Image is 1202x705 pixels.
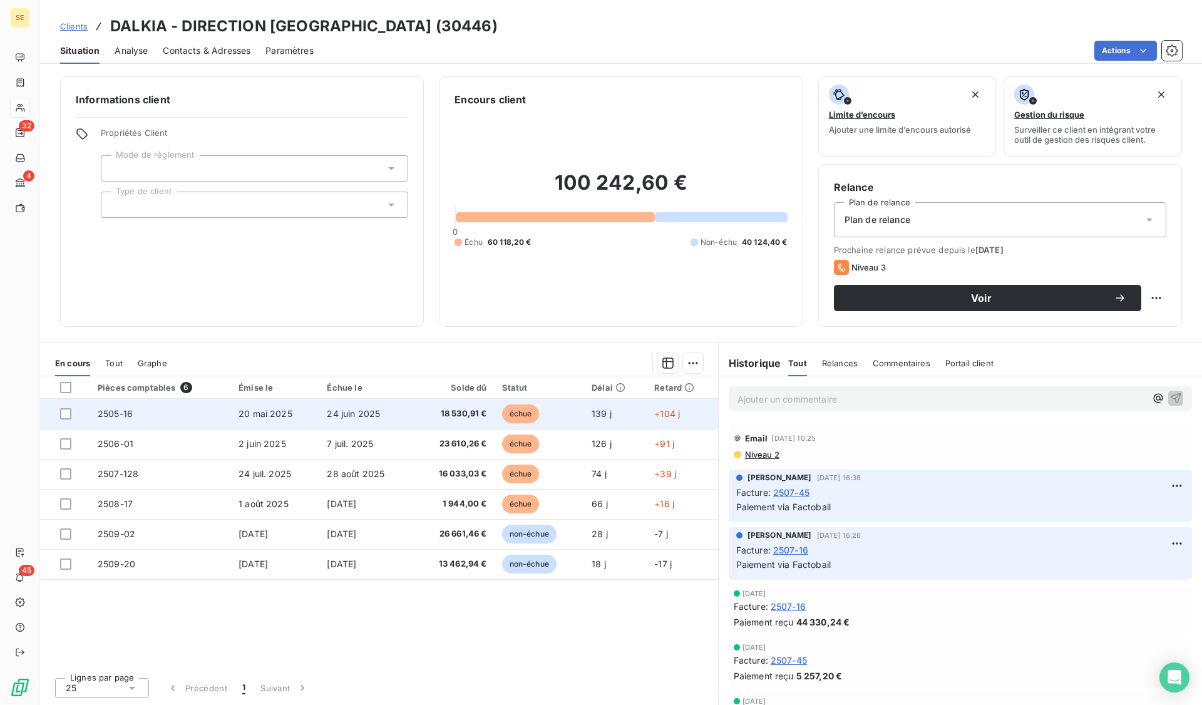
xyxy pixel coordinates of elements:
span: [PERSON_NAME] [747,530,812,541]
span: [DATE] [327,498,356,509]
span: Facture : [734,600,768,613]
span: 2507-128 [98,468,138,479]
span: Non-échu [701,237,737,248]
span: [PERSON_NAME] [747,472,812,483]
span: Paramètres [265,44,314,57]
span: [DATE] [742,697,766,705]
span: 2509-02 [98,528,135,539]
span: Analyse [115,44,148,57]
h6: Encours client [455,92,526,107]
span: Paiement reçu [734,615,794,629]
span: échue [502,495,540,513]
button: Limite d’encoursAjouter une limite d’encours autorisé [818,76,997,157]
span: Email [745,433,768,443]
button: 1 [235,675,253,701]
span: Clients [60,21,88,31]
span: 2507-16 [773,543,808,557]
input: Ajouter une valeur [111,199,121,210]
span: 26 661,46 € [421,528,487,540]
span: Échu [465,237,483,248]
span: +91 j [654,438,674,449]
div: Échue le [327,383,405,393]
span: +39 j [654,468,676,479]
span: 28 j [592,528,608,539]
span: échue [502,435,540,453]
button: Gestion du risqueSurveiller ce client en intégrant votre outil de gestion des risques client. [1004,76,1182,157]
span: Tout [788,358,807,368]
span: [DATE] [327,558,356,569]
div: Retard [654,383,710,393]
span: Niveau 3 [851,262,886,272]
span: 4 [23,170,34,182]
span: Plan de relance [845,214,910,226]
span: 5 257,20 € [796,669,843,682]
div: Open Intercom Messenger [1159,662,1189,692]
h6: Historique [719,356,781,371]
span: -7 j [654,528,668,539]
span: 126 j [592,438,612,449]
span: Facture : [736,543,771,557]
span: échue [502,465,540,483]
span: 44 330,24 € [796,615,850,629]
span: 60 118,20 € [488,237,532,248]
div: Délai [592,383,639,393]
span: En cours [55,358,90,368]
span: Gestion du risque [1014,110,1084,120]
span: 23 610,26 € [421,438,487,450]
span: 16 033,03 € [421,468,487,480]
span: Paiement via Factobail [736,559,831,570]
span: 0 [453,227,458,237]
span: Commentaires [873,358,930,368]
span: Tout [105,358,123,368]
span: Ajouter une limite d’encours autorisé [829,125,971,135]
span: Facture : [736,486,771,499]
a: Clients [60,20,88,33]
span: [DATE] [239,558,268,569]
span: Niveau 2 [744,450,779,460]
span: 24 juil. 2025 [239,468,291,479]
span: [DATE] [327,528,356,539]
h2: 100 242,60 € [455,170,787,208]
span: 45 [19,565,34,576]
span: [DATE] 10:25 [771,435,816,442]
span: Voir [849,293,1114,303]
input: Ajouter une valeur [111,163,121,174]
span: 2507-16 [771,600,806,613]
span: 2509-20 [98,558,135,569]
span: 18 j [592,558,606,569]
div: Statut [502,383,577,393]
span: Graphe [138,358,167,368]
span: Situation [60,44,100,57]
span: non-échue [502,525,557,543]
span: 2506-01 [98,438,133,449]
span: Limite d’encours [829,110,895,120]
span: 1 août 2025 [239,498,289,509]
button: Voir [834,285,1141,311]
span: Prochaine relance prévue depuis le [834,245,1166,255]
span: Surveiller ce client en intégrant votre outil de gestion des risques client. [1014,125,1171,145]
span: 139 j [592,408,612,419]
span: [DATE] [742,644,766,651]
span: 20 mai 2025 [239,408,292,419]
span: 24 juin 2025 [327,408,380,419]
span: 6 [180,382,192,393]
span: 13 462,94 € [421,558,487,570]
span: 74 j [592,468,607,479]
span: Facture : [734,654,768,667]
span: +104 j [654,408,680,419]
div: Pièces comptables [98,382,223,393]
div: SE [10,8,30,28]
span: 66 j [592,498,608,509]
button: Précédent [159,675,235,701]
div: Solde dû [421,383,487,393]
span: [DATE] 16:26 [817,532,861,539]
span: [DATE] [975,245,1004,255]
span: Contacts & Adresses [163,44,250,57]
span: Propriétés Client [101,128,408,145]
span: Paiement reçu [734,669,794,682]
span: 2508-17 [98,498,133,509]
span: 40 124,40 € [742,237,788,248]
span: 25 [66,682,76,694]
h3: DALKIA - DIRECTION [GEOGRAPHIC_DATA] (30446) [110,15,498,38]
span: 1 [242,682,245,694]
